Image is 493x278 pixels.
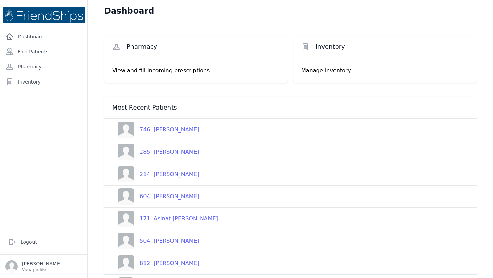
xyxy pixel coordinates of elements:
div: 504: [PERSON_NAME] [134,237,199,245]
span: Pharmacy [127,42,157,51]
a: 812: [PERSON_NAME] [112,255,199,271]
img: person-242608b1a05df3501eefc295dc1bc67a.jpg [118,188,134,205]
div: 285: [PERSON_NAME] [134,148,199,156]
a: 504: [PERSON_NAME] [112,233,199,249]
a: 214: [PERSON_NAME] [112,166,199,182]
a: Inventory Manage Inventory. [293,36,477,83]
div: 604: [PERSON_NAME] [134,192,199,201]
a: Pharmacy View and fill incoming prescriptions. [104,36,288,83]
img: person-242608b1a05df3501eefc295dc1bc67a.jpg [118,122,134,138]
a: [PERSON_NAME] View profile [5,260,82,273]
div: 812: [PERSON_NAME] [134,259,199,267]
img: person-242608b1a05df3501eefc295dc1bc67a.jpg [118,233,134,249]
a: 171: Asinat [PERSON_NAME] [112,211,218,227]
div: 171: Asinat [PERSON_NAME] [134,215,218,223]
a: Inventory [3,75,85,89]
span: Most Recent Patients [112,103,177,112]
a: 285: [PERSON_NAME] [112,144,199,160]
div: 746: [PERSON_NAME] [134,126,199,134]
a: Logout [5,235,82,249]
a: Dashboard [3,30,85,43]
img: person-242608b1a05df3501eefc295dc1bc67a.jpg [118,166,134,182]
p: Manage Inventory. [301,66,468,75]
h1: Dashboard [104,5,154,16]
p: View profile [22,267,62,273]
img: person-242608b1a05df3501eefc295dc1bc67a.jpg [118,211,134,227]
img: person-242608b1a05df3501eefc295dc1bc67a.jpg [118,144,134,160]
div: 214: [PERSON_NAME] [134,170,199,178]
img: Medical Missions EMR [3,7,85,23]
span: Inventory [316,42,345,51]
img: person-242608b1a05df3501eefc295dc1bc67a.jpg [118,255,134,271]
a: Pharmacy [3,60,85,74]
a: 604: [PERSON_NAME] [112,188,199,205]
p: View and fill incoming prescriptions. [112,66,279,75]
a: 746: [PERSON_NAME] [112,122,199,138]
p: [PERSON_NAME] [22,260,62,267]
a: Find Patients [3,45,85,59]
